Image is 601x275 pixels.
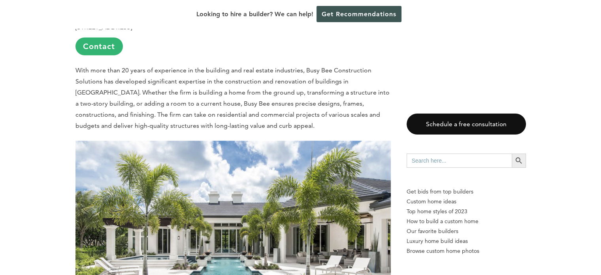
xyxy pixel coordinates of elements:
[514,156,523,165] svg: Search
[407,154,512,168] input: Search here...
[407,187,526,197] p: Get bids from top builders
[75,66,390,129] span: With more than 20 years of experience in the building and real estate industries, Busy Bee Constr...
[407,197,526,207] a: Custom home ideas
[407,236,526,246] a: Luxury home build ideas
[317,6,401,22] a: Get Recommendations
[75,38,123,55] a: Contact
[407,216,526,226] a: How to build a custom home
[561,235,592,266] iframe: Drift Widget Chat Controller
[407,114,526,135] a: Schedule a free consultation
[75,22,391,55] p: [STREET_ADDRESS]
[407,226,526,236] a: Our favorite builders
[407,246,526,256] a: Browse custom home photos
[407,207,526,216] a: Top home styles of 2023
